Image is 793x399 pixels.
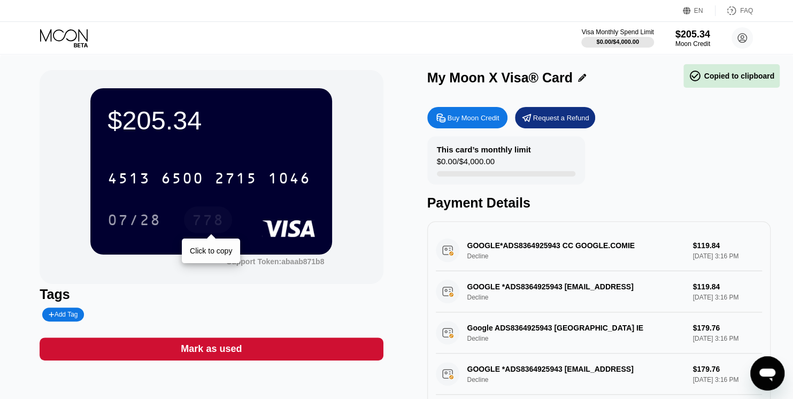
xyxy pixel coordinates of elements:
[49,311,78,318] div: Add Tag
[437,145,531,154] div: This card’s monthly limit
[689,70,774,82] div: Copied to clipboard
[190,247,232,255] div: Click to copy
[161,171,204,188] div: 6500
[40,337,383,360] div: Mark as used
[42,308,84,321] div: Add Tag
[214,171,257,188] div: 2715
[427,70,573,86] div: My Moon X Visa® Card
[227,257,325,266] div: Support Token: abaab871b8
[581,28,653,48] div: Visa Monthly Spend Limit$0.00/$4,000.00
[740,7,753,14] div: FAQ
[99,206,169,233] div: 07/28
[427,107,507,128] div: Buy Moon Credit
[694,7,703,14] div: EN
[184,206,232,233] div: 778
[268,171,311,188] div: 1046
[181,343,242,355] div: Mark as used
[107,105,315,135] div: $205.34
[40,287,383,302] div: Tags
[515,107,595,128] div: Request a Refund
[750,356,784,390] iframe: Schaltfläche zum Öffnen des Messaging-Fensters
[448,113,499,122] div: Buy Moon Credit
[675,29,710,40] div: $205.34
[689,70,702,82] span: 
[675,29,710,48] div: $205.34Moon Credit
[533,113,589,122] div: Request a Refund
[107,213,161,230] div: 07/28
[581,28,653,36] div: Visa Monthly Spend Limit
[192,213,224,230] div: 778
[227,257,325,266] div: Support Token:abaab871b8
[101,165,317,191] div: 4513650027151046
[715,5,753,16] div: FAQ
[107,171,150,188] div: 4513
[596,39,639,45] div: $0.00 / $4,000.00
[437,157,495,171] div: $0.00 / $4,000.00
[683,5,715,16] div: EN
[427,195,771,211] div: Payment Details
[675,40,710,48] div: Moon Credit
